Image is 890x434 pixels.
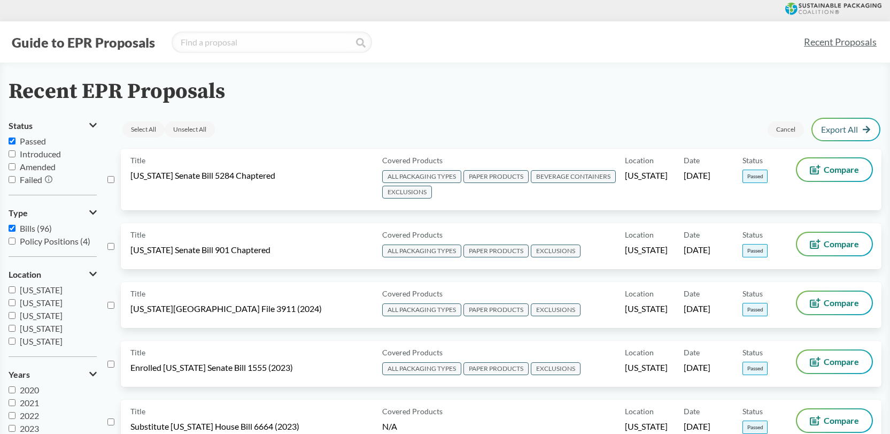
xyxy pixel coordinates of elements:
[9,117,97,135] button: Status
[625,155,654,166] span: Location
[824,165,859,174] span: Compare
[684,362,710,374] span: [DATE]
[742,229,763,240] span: Status
[797,158,872,181] button: Compare
[531,170,616,183] span: BEVERAGE CONTAINERS
[9,176,16,183] input: Failed
[9,425,16,432] input: 2023
[9,265,97,284] button: Location
[20,285,63,295] span: [US_STATE]
[625,170,668,181] span: [US_STATE]
[9,338,16,345] input: [US_STATE]
[130,155,145,166] span: Title
[742,288,763,299] span: Status
[130,303,322,315] span: [US_STATE][GEOGRAPHIC_DATA] File 3911 (2024)
[625,288,654,299] span: Location
[797,351,872,373] button: Compare
[742,155,763,166] span: Status
[130,288,145,299] span: Title
[382,347,443,358] span: Covered Products
[531,245,581,257] span: EXCLUSIONS
[9,270,41,279] span: Location
[684,170,710,181] span: [DATE]
[463,362,529,375] span: PAPER PRODUCTS
[625,421,668,432] span: [US_STATE]
[9,80,225,104] h2: Recent EPR Proposals
[684,303,710,315] span: [DATE]
[9,34,158,51] button: Guide to EPR Proposals
[20,336,63,346] span: [US_STATE]
[130,244,270,256] span: [US_STATE] Senate Bill 901 Chaptered
[742,347,763,358] span: Status
[172,32,372,53] input: Find a proposal
[742,303,768,316] span: Passed
[382,406,443,417] span: Covered Products
[382,155,443,166] span: Covered Products
[165,121,215,138] div: Unselect All
[20,162,56,172] span: Amended
[20,423,39,433] span: 2023
[20,223,52,233] span: Bills (96)
[9,366,97,384] button: Years
[625,406,654,417] span: Location
[684,244,710,256] span: [DATE]
[797,409,872,432] button: Compare
[20,136,46,146] span: Passed
[9,386,16,393] input: 2020
[130,170,275,181] span: [US_STATE] Senate Bill 5284 Chaptered
[9,163,16,170] input: Amended
[625,229,654,240] span: Location
[9,412,16,419] input: 2022
[9,286,16,293] input: [US_STATE]
[20,298,63,308] span: [US_STATE]
[382,421,397,431] span: N/A
[742,244,768,257] span: Passed
[625,244,668,256] span: [US_STATE]
[9,204,97,222] button: Type
[9,399,16,406] input: 2021
[382,170,461,183] span: ALL PACKAGING TYPES
[9,150,16,157] input: Introduced
[20,410,39,421] span: 2022
[20,385,39,395] span: 2020
[684,421,710,432] span: [DATE]
[9,325,16,332] input: [US_STATE]
[382,362,461,375] span: ALL PACKAGING TYPES
[9,138,16,144] input: Passed
[382,229,443,240] span: Covered Products
[824,240,859,248] span: Compare
[684,155,700,166] span: Date
[625,347,654,358] span: Location
[531,303,581,316] span: EXCLUSIONS
[9,299,16,306] input: [US_STATE]
[463,303,529,316] span: PAPER PRODUCTS
[9,312,16,319] input: [US_STATE]
[9,121,33,131] span: Status
[799,30,881,54] a: Recent Proposals
[9,225,16,232] input: Bills (96)
[122,121,165,138] div: Select All
[382,186,432,199] span: EXCLUSIONS
[130,229,145,240] span: Title
[684,406,700,417] span: Date
[130,347,145,358] span: Title
[9,370,30,379] span: Years
[20,236,90,246] span: Policy Positions (4)
[382,288,443,299] span: Covered Products
[797,233,872,255] button: Compare
[130,421,299,432] span: Substitute [US_STATE] House Bill 6664 (2023)
[130,406,145,417] span: Title
[9,208,28,218] span: Type
[742,406,763,417] span: Status
[742,421,768,434] span: Passed
[531,362,581,375] span: EXCLUSIONS
[742,170,768,183] span: Passed
[463,245,529,257] span: PAPER PRODUCTS
[684,229,700,240] span: Date
[20,310,63,321] span: [US_STATE]
[824,357,859,366] span: Compare
[824,299,859,307] span: Compare
[625,362,668,374] span: [US_STATE]
[382,245,461,257] span: ALL PACKAGING TYPES
[382,303,461,316] span: ALL PACKAGING TYPES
